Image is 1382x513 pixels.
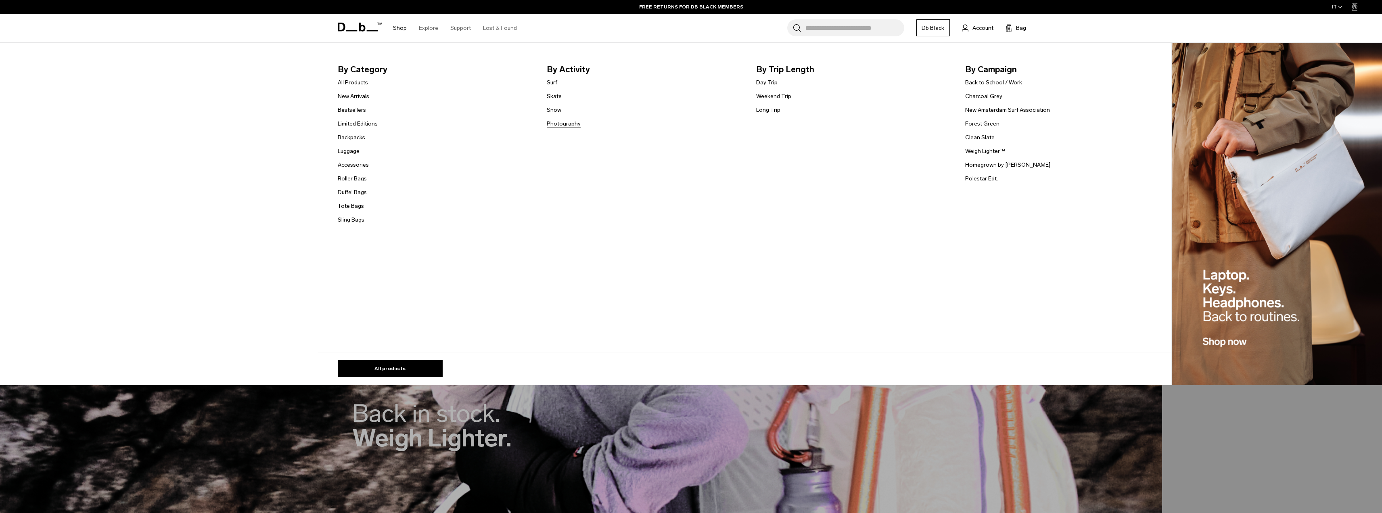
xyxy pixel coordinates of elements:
a: Lost & Found [483,14,517,42]
span: By Category [338,63,534,76]
a: Forest Green [965,119,999,128]
a: Roller Bags [338,174,367,183]
a: FREE RETURNS FOR DB BLACK MEMBERS [639,3,743,10]
span: Bag [1016,24,1026,32]
a: Clean Slate [965,133,995,142]
a: Photography [547,119,581,128]
a: New Amsterdam Surf Association [965,106,1050,114]
a: Charcoal Grey [965,92,1002,101]
a: Accessories [338,161,369,169]
a: Db Black [916,19,950,36]
nav: Main Navigation [387,14,523,42]
a: Backpacks [338,133,365,142]
span: Account [972,24,993,32]
a: Back to School / Work [965,78,1022,87]
span: By Campaign [965,63,1162,76]
a: Polestar Edt. [965,174,998,183]
a: Weekend Trip [756,92,791,101]
a: Tote Bags [338,202,364,210]
a: Limited Editions [338,119,378,128]
span: By Activity [547,63,743,76]
a: Weigh Lighter™ [965,147,1005,155]
a: Explore [419,14,438,42]
a: Sling Bags [338,216,364,224]
a: Snow [547,106,561,114]
a: Surf [547,78,557,87]
a: New Arrivals [338,92,369,101]
a: Long Trip [756,106,780,114]
a: Bestsellers [338,106,366,114]
a: Luggage [338,147,360,155]
a: Shop [393,14,407,42]
a: Duffel Bags [338,188,367,197]
a: Day Trip [756,78,778,87]
a: Support [450,14,471,42]
a: Homegrown by [PERSON_NAME] [965,161,1050,169]
button: Bag [1006,23,1026,33]
a: All products [338,360,443,377]
a: Account [962,23,993,33]
a: All Products [338,78,368,87]
span: By Trip Length [756,63,953,76]
a: Skate [547,92,562,101]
